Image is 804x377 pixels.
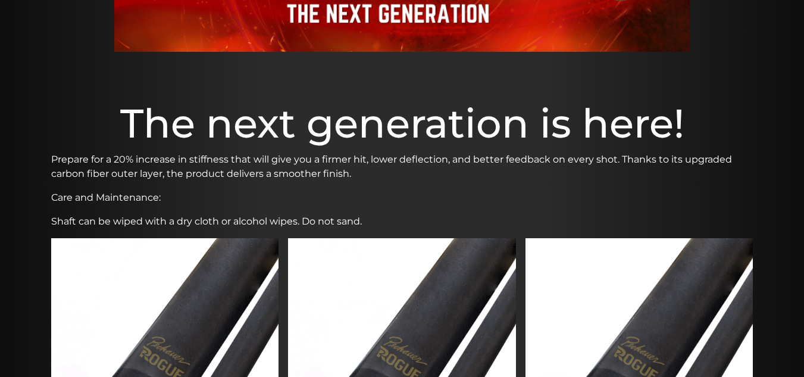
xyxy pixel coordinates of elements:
[51,99,753,147] h1: The next generation is here!
[51,191,753,205] p: Care and Maintenance:
[51,214,753,229] p: Shaft can be wiped with a dry cloth or alcohol wipes. Do not sand.
[51,152,753,181] p: Prepare for a 20% increase in stiffness that will give you a firmer hit, lower deflection, and be...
